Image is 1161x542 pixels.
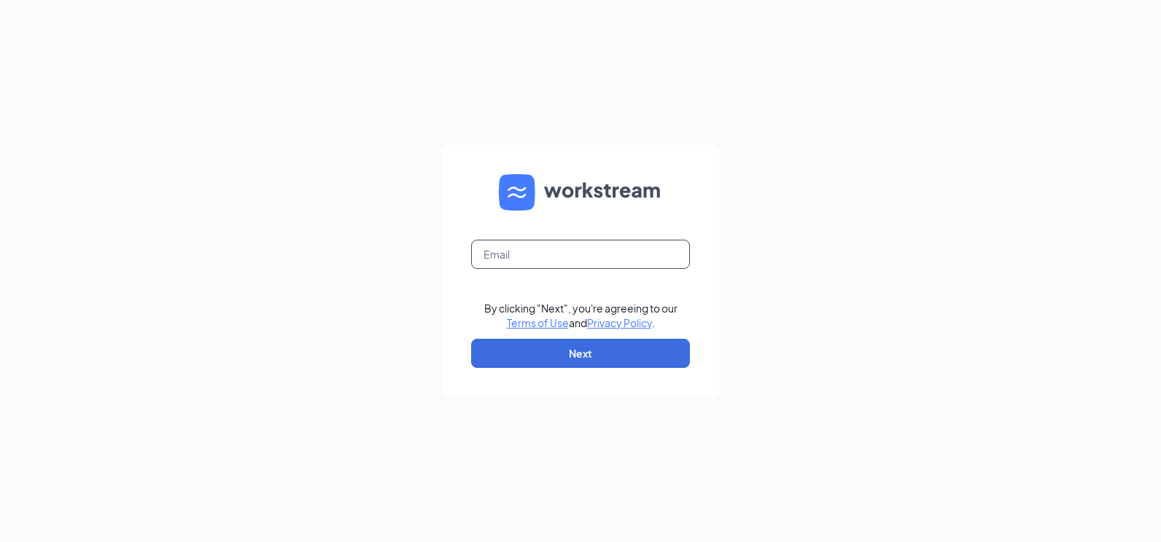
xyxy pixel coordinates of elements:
input: Email [471,240,690,269]
a: Privacy Policy [587,316,652,329]
img: WS logo and Workstream text [499,174,662,211]
div: By clicking "Next", you're agreeing to our and . [484,301,677,330]
a: Terms of Use [507,316,569,329]
button: Next [471,339,690,368]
